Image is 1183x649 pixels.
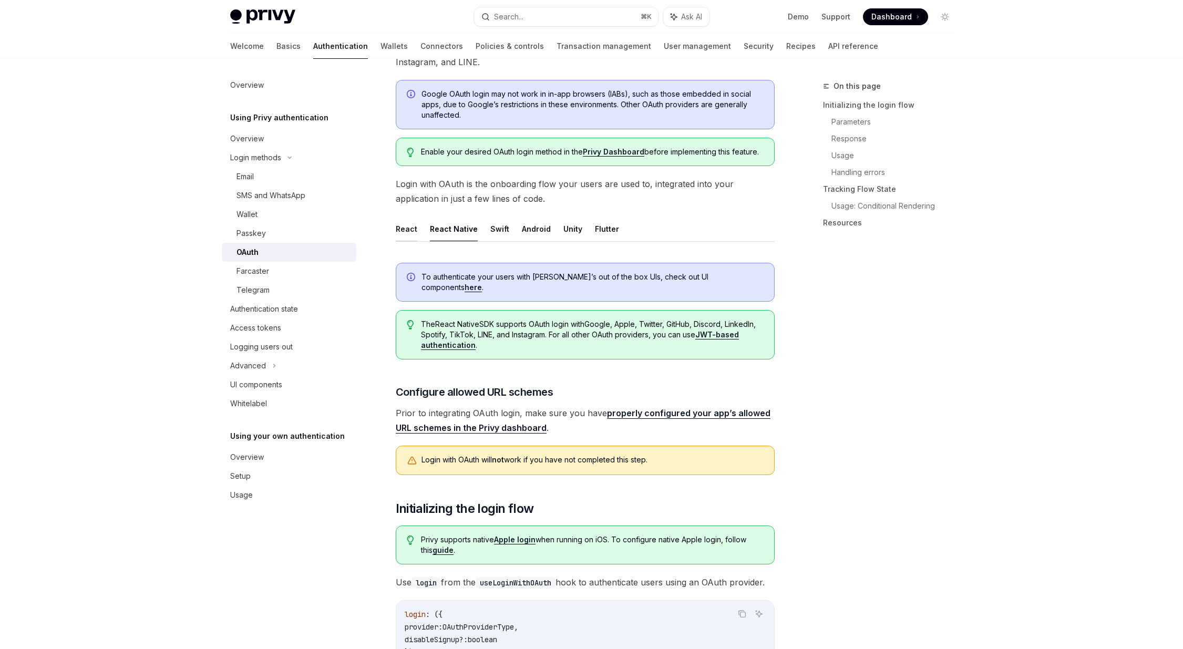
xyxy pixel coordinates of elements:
[583,147,644,157] a: Privy Dashboard
[735,607,749,621] button: Copy the contents from the code block
[230,322,281,334] div: Access tokens
[407,456,417,466] svg: Warning
[222,205,356,224] a: Wallet
[831,198,962,214] a: Usage: Conditional Rendering
[407,273,417,283] svg: Info
[664,34,731,59] a: User management
[834,80,881,92] span: On this page
[831,164,962,181] a: Handling errors
[222,337,356,356] a: Logging users out
[786,34,816,59] a: Recipes
[222,375,356,394] a: UI components
[744,34,774,59] a: Security
[222,129,356,148] a: Overview
[430,217,478,241] button: React Native
[464,635,468,644] span: :
[222,243,356,262] a: OAuth
[230,397,267,410] div: Whitelabel
[230,430,345,442] h5: Using your own authentication
[236,246,259,259] div: OAuth
[222,281,356,300] a: Telegram
[426,610,443,619] span: : ({
[230,111,328,124] h5: Using Privy authentication
[407,90,417,100] svg: Info
[230,359,266,372] div: Advanced
[230,451,264,463] div: Overview
[396,575,775,590] span: Use from the hook to authenticate users using an OAuth provider.
[236,265,269,277] div: Farcaster
[230,378,282,391] div: UI components
[396,217,417,241] button: React
[557,34,651,59] a: Transaction management
[421,455,764,466] div: Login with OAuth will work if you have not completed this step.
[828,34,878,59] a: API reference
[421,534,763,555] span: Privy supports native when running on iOS. To configure native Apple login, follow this .
[236,227,266,240] div: Passkey
[380,34,408,59] a: Wallets
[514,622,518,632] span: ,
[641,13,652,21] span: ⌘ K
[831,147,962,164] a: Usage
[823,214,962,231] a: Resources
[421,319,763,351] span: The React Native SDK supports OAuth login with Google, Apple, Twitter, GitHub, Discord, LinkedIn,...
[222,467,356,486] a: Setup
[468,635,497,644] span: boolean
[821,12,850,22] a: Support
[871,12,912,22] span: Dashboard
[421,89,764,120] span: Google OAuth login may not work in in-app browsers (IABs), such as those embedded in social apps,...
[222,300,356,318] a: Authentication state
[405,622,443,632] span: provider:
[421,147,763,157] span: Enable your desired OAuth login method in the before implementing this feature.
[490,217,509,241] button: Swift
[222,76,356,95] a: Overview
[276,34,301,59] a: Basics
[823,97,962,114] a: Initializing the login flow
[230,151,281,164] div: Login methods
[522,217,551,241] button: Android
[405,610,426,619] span: login
[681,12,702,22] span: Ask AI
[230,9,295,24] img: light logo
[222,167,356,186] a: Email
[236,208,258,221] div: Wallet
[476,577,556,589] code: useLoginWithOAuth
[863,8,928,25] a: Dashboard
[937,8,953,25] button: Toggle dark mode
[752,607,766,621] button: Ask AI
[494,11,523,23] div: Search...
[492,455,504,464] strong: not
[663,7,709,26] button: Ask AI
[405,635,464,644] span: disableSignup?
[420,34,463,59] a: Connectors
[313,34,368,59] a: Authentication
[831,114,962,130] a: Parameters
[230,341,293,353] div: Logging users out
[407,535,414,545] svg: Tip
[230,34,264,59] a: Welcome
[222,224,356,243] a: Passkey
[236,189,305,202] div: SMS and WhatsApp
[407,148,414,157] svg: Tip
[823,181,962,198] a: Tracking Flow State
[222,262,356,281] a: Farcaster
[407,320,414,329] svg: Tip
[230,489,253,501] div: Usage
[396,500,534,517] span: Initializing the login flow
[396,385,553,399] span: Configure allowed URL schemes
[465,283,482,292] a: here
[421,272,764,293] span: To authenticate your users with [PERSON_NAME]’s out of the box UIs, check out UI components .
[788,12,809,22] a: Demo
[230,79,264,91] div: Overview
[476,34,544,59] a: Policies & controls
[433,545,454,555] a: guide
[222,394,356,413] a: Whitelabel
[222,486,356,504] a: Usage
[230,470,251,482] div: Setup
[831,130,962,147] a: Response
[412,577,441,589] code: login
[236,170,254,183] div: Email
[230,303,298,315] div: Authentication state
[595,217,619,241] button: Flutter
[222,186,356,205] a: SMS and WhatsApp
[396,177,775,206] span: Login with OAuth is the onboarding flow your users are used to, integrated into your application ...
